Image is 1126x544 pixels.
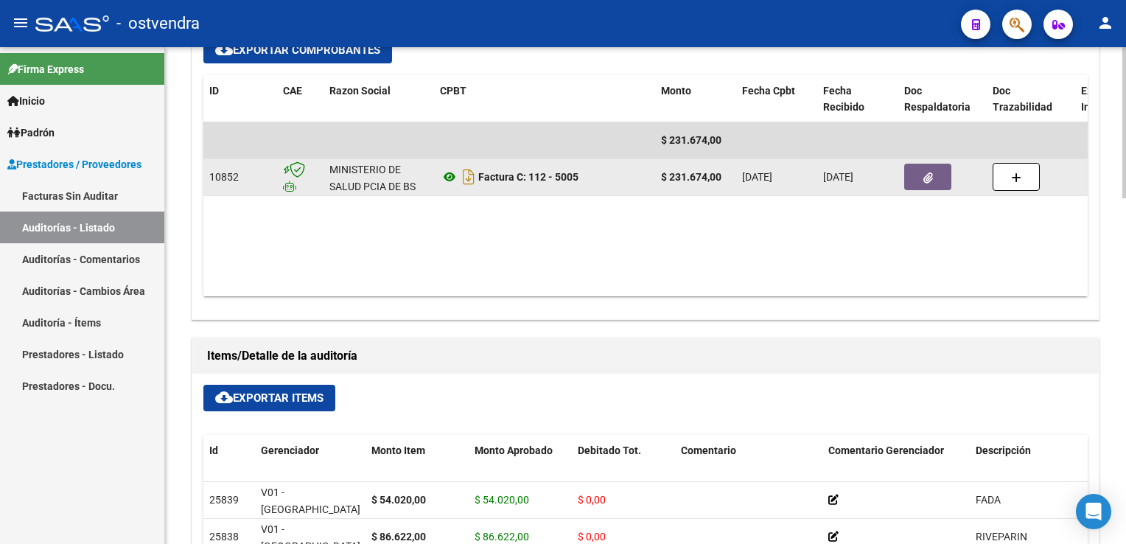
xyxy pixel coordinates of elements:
datatable-header-cell: Comentario Gerenciador [822,435,970,500]
span: Exportar Items [215,391,324,405]
span: Expte. Interno [1081,85,1115,114]
span: 25838 [209,531,239,543]
div: MINISTERIO DE SALUD PCIA DE BS AS O. P. [329,161,428,212]
span: Razon Social [329,85,391,97]
span: $ 0,00 [578,531,606,543]
mat-icon: cloud_download [215,41,233,58]
datatable-header-cell: Descripción [970,435,1117,500]
span: [DATE] [823,171,853,183]
span: V01 - [GEOGRAPHIC_DATA] [261,487,360,515]
strong: Factura C: 112 - 5005 [478,171,578,183]
div: Open Intercom Messenger [1076,494,1111,529]
span: Monto [661,85,691,97]
span: Prestadores / Proveedores [7,156,141,172]
span: Exportar Comprobantes [215,43,380,57]
button: Exportar Comprobantes [203,37,392,63]
span: RIVEPARIN [976,531,1027,543]
span: [DATE] [742,171,772,183]
datatable-header-cell: CAE [277,75,324,124]
span: Inicio [7,93,45,109]
datatable-header-cell: Monto Item [366,435,469,500]
mat-icon: menu [12,14,29,32]
button: Exportar Items [203,385,335,411]
strong: $ 54.020,00 [371,494,426,506]
span: 10852 [209,171,239,183]
span: $ 86.622,00 [475,531,529,543]
span: Fecha Cpbt [742,85,795,97]
i: Descargar documento [459,165,478,189]
strong: $ 231.674,00 [661,171,721,183]
datatable-header-cell: Doc Trazabilidad [987,75,1075,124]
span: $ 0,00 [578,494,606,506]
datatable-header-cell: Monto Aprobado [469,435,572,500]
span: Doc Trazabilidad [993,85,1052,114]
span: 25839 [209,494,239,506]
span: Fecha Recibido [823,85,864,114]
h1: Items/Detalle de la auditoría [207,344,1084,368]
mat-icon: person [1097,14,1114,32]
span: Id [209,444,218,456]
span: Monto Aprobado [475,444,553,456]
span: Padrón [7,125,55,141]
datatable-header-cell: ID [203,75,277,124]
datatable-header-cell: Monto [655,75,736,124]
span: FADA [976,494,1001,506]
span: Firma Express [7,61,84,77]
datatable-header-cell: CPBT [434,75,655,124]
datatable-header-cell: Debitado Tot. [572,435,675,500]
mat-icon: cloud_download [215,388,233,406]
span: Doc Respaldatoria [904,85,971,114]
span: Comentario Gerenciador [828,444,944,456]
span: CAE [283,85,302,97]
datatable-header-cell: Fecha Recibido [817,75,898,124]
span: ID [209,85,219,97]
span: Gerenciador [261,444,319,456]
span: - ostvendra [116,7,200,40]
span: Comentario [681,444,736,456]
datatable-header-cell: Fecha Cpbt [736,75,817,124]
strong: $ 86.622,00 [371,531,426,543]
span: Debitado Tot. [578,444,641,456]
span: Monto Item [371,444,425,456]
span: $ 231.674,00 [661,134,721,146]
datatable-header-cell: Doc Respaldatoria [898,75,987,124]
span: Descripción [976,444,1031,456]
span: $ 54.020,00 [475,494,529,506]
datatable-header-cell: Comentario [675,435,822,500]
datatable-header-cell: Razon Social [324,75,434,124]
span: CPBT [440,85,466,97]
datatable-header-cell: Id [203,435,255,500]
datatable-header-cell: Gerenciador [255,435,366,500]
